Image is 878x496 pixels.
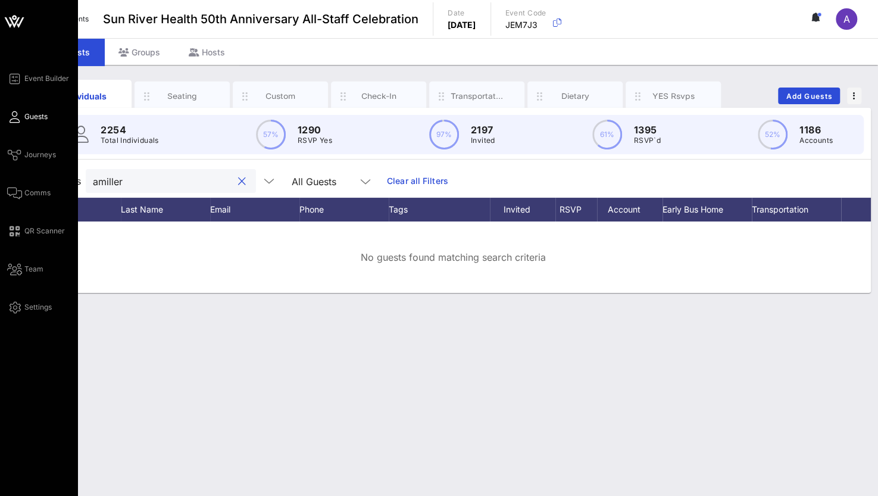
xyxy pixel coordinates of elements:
p: RSVP Yes [298,135,332,146]
div: Hosts [174,39,239,65]
div: No guests found matching search criteria [36,222,871,293]
span: Comms [24,188,51,198]
p: 1395 [634,123,661,137]
div: Invited [490,198,555,222]
a: Journeys [7,148,56,162]
p: [DATE] [448,19,476,31]
div: Check-In [352,91,405,102]
span: Add Guests [786,92,833,101]
span: A [843,13,850,25]
div: Tags [389,198,490,222]
p: RSVP`d [634,135,661,146]
p: Total Individuals [101,135,159,146]
span: QR Scanner [24,226,65,236]
p: Invited [471,135,495,146]
a: Team [7,262,43,276]
p: 1290 [298,123,332,137]
div: Groups [104,39,174,65]
div: Phone [299,198,389,222]
div: Transportation [451,91,504,102]
div: Email [210,198,299,222]
span: Journeys [24,149,56,160]
button: clear icon [238,176,246,188]
a: Event Builder [7,71,69,86]
p: Date [448,7,476,19]
p: Accounts [799,135,833,146]
div: Dietary [549,91,602,102]
p: 1186 [799,123,833,137]
div: Early Bus Home [663,198,752,222]
div: Seating [156,91,209,102]
button: Add Guests [778,88,840,104]
div: Individuals [58,90,111,102]
p: 2254 [101,123,159,137]
div: Custom [254,91,307,102]
span: Sun River Health 50th Anniversary All-Staff Celebration [103,10,418,28]
div: All Guests [285,169,380,193]
span: Settings [24,302,52,313]
p: JEM7J3 [505,19,546,31]
span: Team [24,264,43,274]
a: Guests [7,110,48,124]
div: All Guests [292,176,336,187]
p: Event Code [505,7,546,19]
div: YES Rsvps [647,91,700,102]
p: 2197 [471,123,495,137]
a: Comms [7,186,51,200]
div: A [836,8,857,30]
a: Settings [7,300,52,314]
div: Transportation [752,198,841,222]
a: Clear all Filters [387,174,448,188]
a: QR Scanner [7,224,65,238]
span: Guests [24,111,48,122]
div: Account [597,198,663,222]
span: Event Builder [24,73,69,84]
div: RSVP [555,198,597,222]
div: Last Name [121,198,210,222]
